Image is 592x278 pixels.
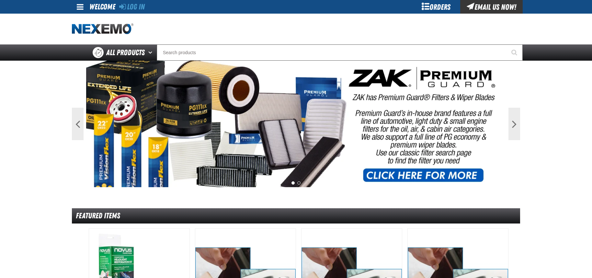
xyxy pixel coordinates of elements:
a: Log In [119,2,145,11]
input: Search [157,44,523,61]
img: PG Filters & Wipers [86,61,506,187]
button: Previous [72,108,84,140]
button: Next [508,108,520,140]
button: Open All Products pages [146,44,157,61]
img: Nexemo logo [72,23,133,35]
span: All Products [106,47,145,58]
div: Featured Items [72,208,520,224]
button: Start Searching [507,44,523,61]
button: 1 of 2 [291,181,295,185]
button: 2 of 2 [297,181,301,185]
